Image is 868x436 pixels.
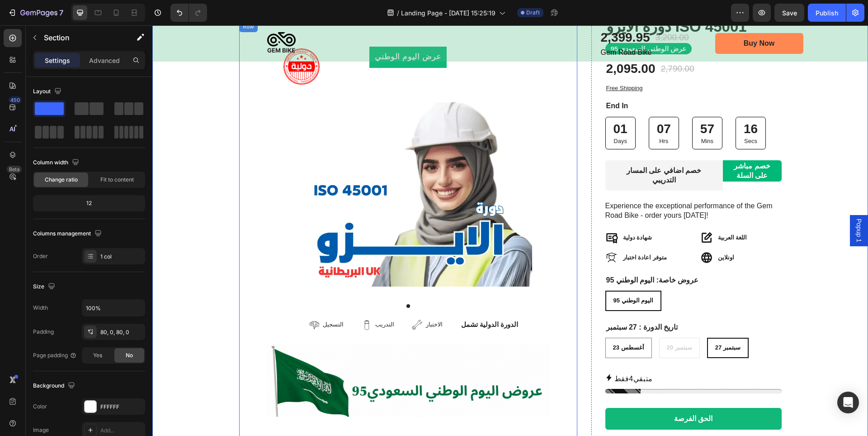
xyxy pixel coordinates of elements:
p: متوفر اعادة اختبار [471,228,514,237]
div: Background [33,380,77,392]
span: Fit to content [100,176,134,184]
strong: خصم اضافي على المسار التدريبي [474,141,549,158]
div: Color [33,402,47,411]
span: Popup 1 [702,193,711,217]
p: الاختبار [274,295,290,304]
div: 80, 0, 80, 0 [100,328,143,336]
span: Change ratio [45,176,78,184]
span: Draft [526,9,540,17]
div: Image [33,426,49,434]
iframe: Design area [152,25,868,436]
div: 16 [591,96,605,112]
div: Columns management [33,228,104,240]
span: / [397,8,399,18]
p: التدريب [223,295,242,304]
span: 4 [476,350,481,357]
div: 07 [505,96,519,112]
div: 450 [9,96,22,104]
p: اونلاين [566,228,582,237]
div: Column width [33,157,81,169]
input: Auto [82,300,145,316]
legend: عروض خاصة: اليوم الوطني 95 [453,249,547,261]
p: 7 [59,7,63,18]
img: gempages_559844796739355738-f9a560de-99f8-4176-bf1c-80765c98de4b.png [131,23,167,59]
p: Experience the exceptional performance of the Gem Road Bike - order yours [DATE]! [453,176,629,195]
p: Advanced [89,56,120,65]
button: Publish [808,4,846,22]
span: 27 سبتمبر [563,319,588,326]
div: 01 [461,96,475,112]
div: 2,399.95 [448,3,499,21]
div: Order [33,252,48,260]
img: دورة الأيزو ISO 45001 - MS [132,53,380,261]
div: Page padding [33,351,77,359]
span: اليوم الوطني 95 [461,272,501,278]
span: 23 أغسطس [461,319,492,326]
div: 2,095.00 [453,34,504,53]
p: شهادة دولية [471,208,500,217]
p: التسجيل [170,295,191,304]
p: Days [461,112,475,120]
div: 57 [548,96,562,112]
p: End In [454,76,628,86]
div: Padding [33,328,54,336]
div: 12 [35,197,143,210]
button: الحق الفرصة [453,383,629,404]
div: 3,200.00 [502,6,538,19]
div: Buy Now [591,14,622,23]
p: اللغة العربية [566,208,595,217]
p: Hrs [505,112,519,120]
div: الحق الفرصة [522,389,560,398]
div: Width [33,304,48,312]
p: Free Shipping [454,59,628,67]
div: Undo/Redo [170,4,207,22]
div: Open Intercom Messenger [837,392,859,413]
div: Layout [33,86,63,98]
span: No [126,351,133,359]
p: Secs [591,112,605,120]
span: Save [782,9,797,17]
img: gempages_559844796739355738-5a02e4ec-46b2-42b0-9e02-fc003ca3f4f2.gif [114,319,398,392]
div: Add... [100,426,143,435]
button: Save [774,4,804,22]
p: خصم مباشر على السلة [577,136,623,155]
div: Size [33,281,57,293]
p: متبقي فقط [462,347,500,360]
div: Beta [7,166,22,173]
p: Section [44,32,118,43]
p: الدورة الدولية تشمل [309,295,366,304]
p: Mins [548,112,562,120]
p: Settings [45,56,70,65]
a: Buy Now [563,8,651,29]
button: 7 [4,4,67,22]
button: Dot [254,279,258,283]
div: 2,790.00 [508,37,543,50]
div: 1 col [100,253,143,261]
p: Gem Road Bike [448,23,537,32]
legend: تاريخ الدورة : 27 سبتمبر [453,297,527,308]
div: FFFFFF [100,403,143,411]
span: Landing Page - [DATE] 15:25:19 [401,8,495,18]
div: Publish [816,8,838,18]
span: Yes [93,351,102,359]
